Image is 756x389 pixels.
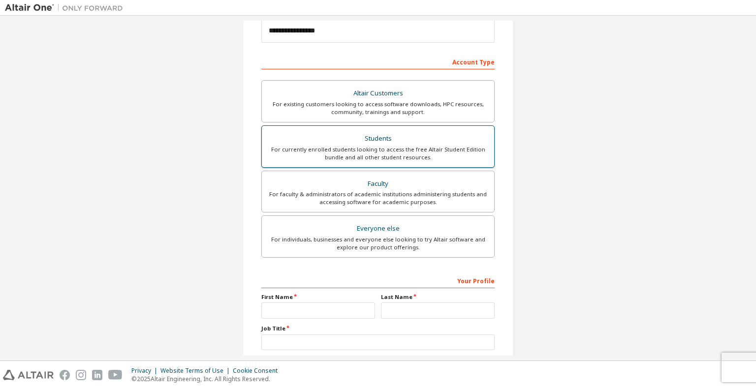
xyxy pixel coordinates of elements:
div: Website Terms of Use [160,367,233,375]
div: For individuals, businesses and everyone else looking to try Altair software and explore our prod... [268,236,488,251]
div: Cookie Consent [233,367,283,375]
img: facebook.svg [60,370,70,380]
div: Altair Customers [268,87,488,100]
label: Job Title [261,325,495,332]
img: Altair One [5,3,128,13]
p: © 2025 Altair Engineering, Inc. All Rights Reserved. [131,375,283,383]
img: instagram.svg [76,370,86,380]
div: Everyone else [268,222,488,236]
div: For existing customers looking to access software downloads, HPC resources, community, trainings ... [268,100,488,116]
div: Privacy [131,367,160,375]
div: For currently enrolled students looking to access the free Altair Student Edition bundle and all ... [268,146,488,161]
div: For faculty & administrators of academic institutions administering students and accessing softwa... [268,190,488,206]
div: Your Profile [261,272,495,288]
img: linkedin.svg [92,370,102,380]
div: Account Type [261,54,495,69]
div: Students [268,132,488,146]
label: Last Name [381,293,495,301]
div: Faculty [268,177,488,191]
label: First Name [261,293,375,301]
img: youtube.svg [108,370,123,380]
img: altair_logo.svg [3,370,54,380]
